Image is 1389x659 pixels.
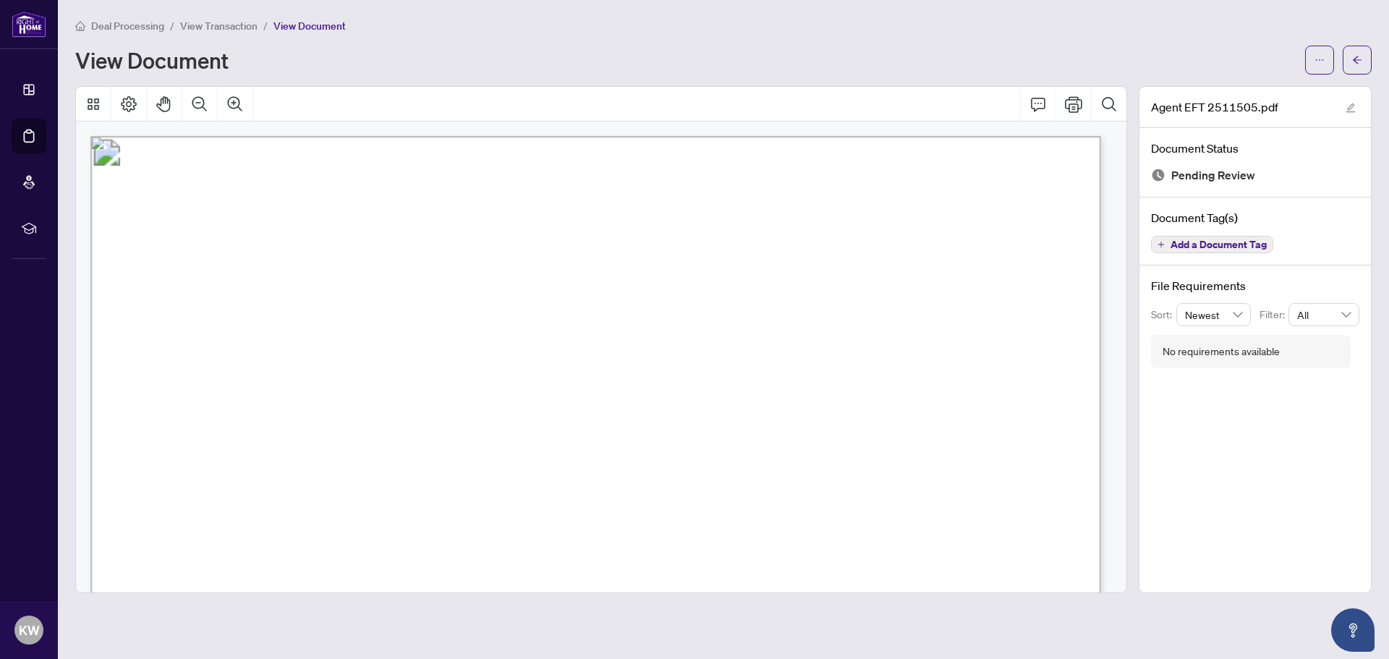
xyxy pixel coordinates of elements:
[75,48,229,72] h1: View Document
[1151,98,1278,116] span: Agent EFT 2511505.pdf
[1331,608,1375,652] button: Open asap
[1314,55,1325,65] span: ellipsis
[1171,239,1267,250] span: Add a Document Tag
[1151,236,1273,253] button: Add a Document Tag
[1151,209,1359,226] h4: Document Tag(s)
[1260,307,1288,323] p: Filter:
[1151,277,1359,294] h4: File Requirements
[1185,304,1243,326] span: Newest
[1352,55,1362,65] span: arrow-left
[1346,103,1356,113] span: edit
[1157,241,1165,248] span: plus
[273,20,346,33] span: View Document
[1151,140,1359,157] h4: Document Status
[1151,307,1176,323] p: Sort:
[19,620,40,640] span: KW
[1163,344,1280,360] div: No requirements available
[180,20,258,33] span: View Transaction
[1171,166,1255,185] span: Pending Review
[1297,304,1351,326] span: All
[75,21,85,31] span: home
[170,17,174,34] li: /
[91,20,164,33] span: Deal Processing
[1151,168,1165,182] img: Document Status
[12,11,46,38] img: logo
[263,17,268,34] li: /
